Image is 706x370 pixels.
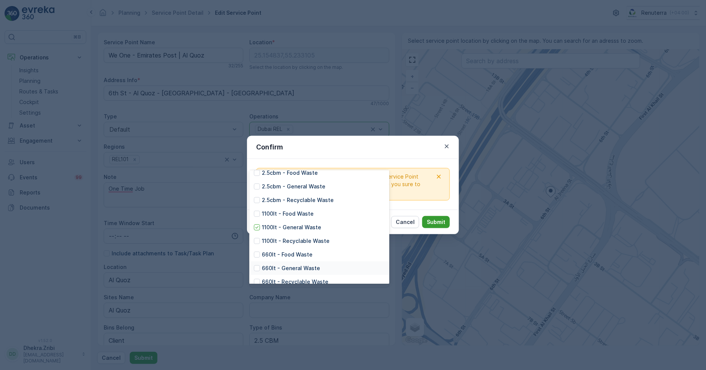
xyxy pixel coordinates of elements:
p: 1100lt - Food Waste [262,210,314,218]
p: 2.5cbm - Food Waste [262,169,318,177]
button: Cancel [391,216,419,228]
p: 660lt - Food Waste [262,251,313,258]
p: 660lt - Recyclable Waste [262,278,328,286]
p: 1100lt - General Waste [262,224,321,231]
p: 660lt - General Waste [262,264,320,272]
p: 1100lt - Recyclable Waste [262,237,330,245]
button: Submit [422,216,450,228]
p: Confirm [256,142,283,152]
p: 2.5cbm - General Waste [262,183,325,190]
p: 2.5cbm - Recyclable Waste [262,196,334,204]
p: Cancel [396,218,415,226]
p: Submit [427,218,445,226]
